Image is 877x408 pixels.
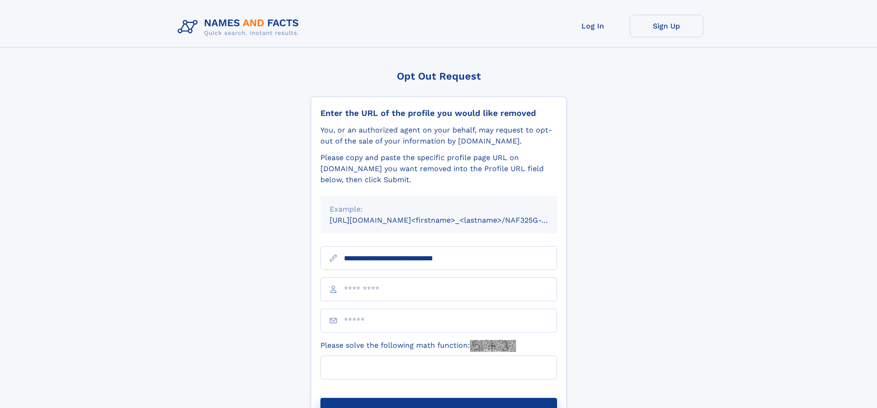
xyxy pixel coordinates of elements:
a: Log In [556,15,630,37]
div: You, or an authorized agent on your behalf, may request to opt-out of the sale of your informatio... [320,125,557,147]
div: Opt Out Request [311,70,567,82]
div: Enter the URL of the profile you would like removed [320,108,557,118]
label: Please solve the following math function: [320,340,516,352]
small: [URL][DOMAIN_NAME]<firstname>_<lastname>/NAF325G-xxxxxxxx [330,216,575,224]
div: Please copy and paste the specific profile page URL on [DOMAIN_NAME] you want removed into the Pr... [320,152,557,185]
img: Logo Names and Facts [174,15,307,40]
a: Sign Up [630,15,703,37]
div: Example: [330,204,548,215]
